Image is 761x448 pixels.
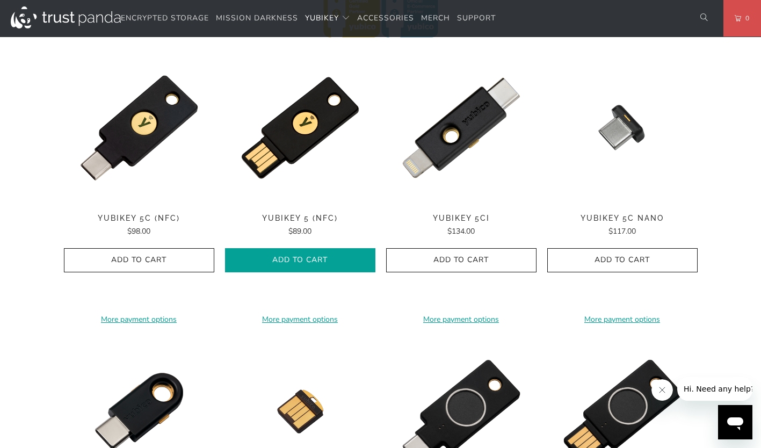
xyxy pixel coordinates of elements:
button: Add to Cart [547,248,698,272]
span: Add to Cart [559,256,686,265]
img: YubiKey 5C Nano - Trust Panda [547,53,698,203]
img: Trust Panda Australia [11,6,121,28]
span: Add to Cart [397,256,525,265]
a: YubiKey 5Ci $134.00 [386,214,537,237]
a: YubiKey 5C Nano $117.00 [547,214,698,237]
span: YubiKey 5C (NFC) [64,214,214,223]
span: $98.00 [127,226,150,236]
a: More payment options [225,314,375,326]
a: YubiKey 5Ci - Trust Panda YubiKey 5Ci - Trust Panda [386,53,537,203]
button: Add to Cart [64,248,214,272]
a: YubiKey 5 (NFC) - Trust Panda YubiKey 5 (NFC) - Trust Panda [225,53,375,203]
span: Mission Darkness [216,13,298,23]
iframe: Button to launch messaging window [718,405,752,439]
span: Support [457,13,496,23]
span: YubiKey 5 (NFC) [225,214,375,223]
button: Add to Cart [386,248,537,272]
a: More payment options [386,314,537,326]
a: Merch [421,6,450,31]
span: $117.00 [608,226,636,236]
span: Add to Cart [75,256,203,265]
a: More payment options [64,314,214,326]
iframe: Close message [651,379,673,401]
a: Encrypted Storage [121,6,209,31]
span: 0 [741,12,750,24]
a: More payment options [547,314,698,326]
a: Mission Darkness [216,6,298,31]
a: YubiKey 5 (NFC) $89.00 [225,214,375,237]
span: Encrypted Storage [121,13,209,23]
img: YubiKey 5 (NFC) - Trust Panda [225,53,375,203]
span: $89.00 [288,226,311,236]
span: Hi. Need any help? [6,8,77,16]
a: YubiKey 5C (NFC) $98.00 [64,214,214,237]
span: Merch [421,13,450,23]
a: Support [457,6,496,31]
span: YubiKey 5Ci [386,214,537,223]
button: Add to Cart [225,248,375,272]
a: YubiKey 5C (NFC) - Trust Panda YubiKey 5C (NFC) - Trust Panda [64,53,214,203]
img: YubiKey 5C (NFC) - Trust Panda [64,53,214,203]
a: YubiKey 5C Nano - Trust Panda YubiKey 5C Nano - Trust Panda [547,53,698,203]
span: Add to Cart [236,256,364,265]
span: YubiKey [305,13,339,23]
img: YubiKey 5Ci - Trust Panda [386,53,537,203]
span: YubiKey 5C Nano [547,214,698,223]
span: Accessories [357,13,414,23]
nav: Translation missing: en.navigation.header.main_nav [121,6,496,31]
span: $134.00 [447,226,475,236]
summary: YubiKey [305,6,350,31]
a: Accessories [357,6,414,31]
iframe: Message from company [677,377,752,401]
